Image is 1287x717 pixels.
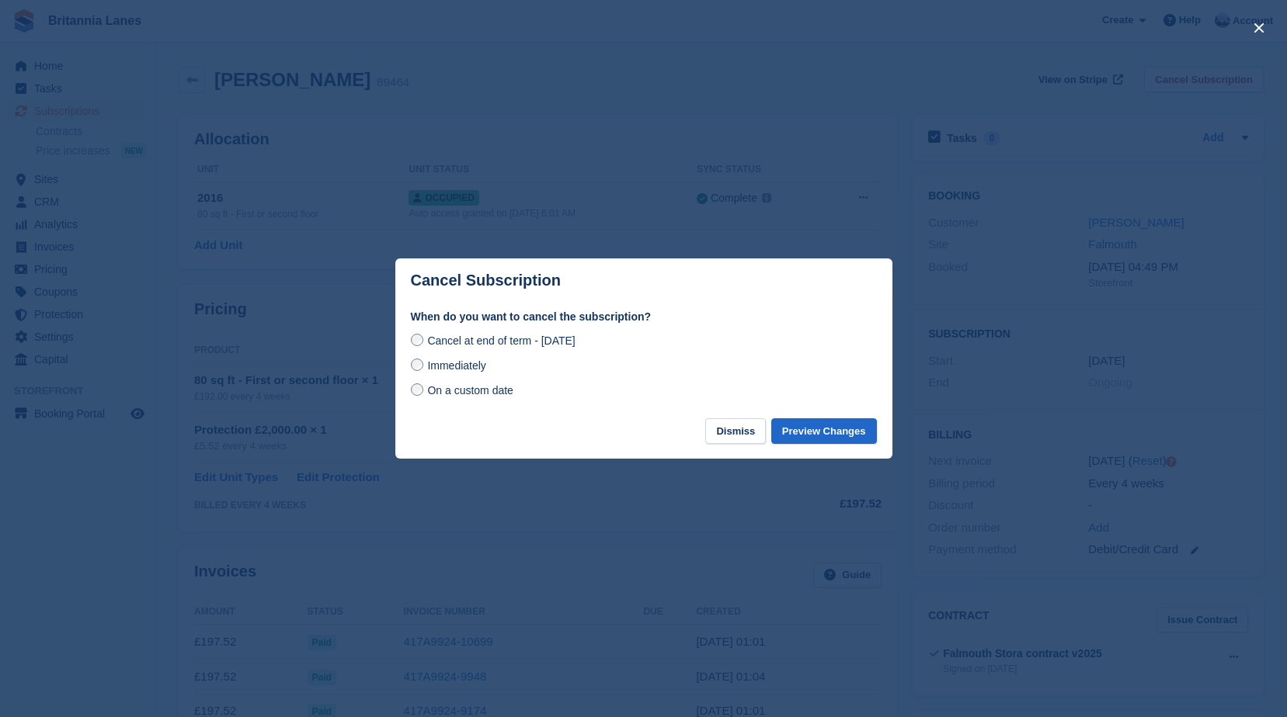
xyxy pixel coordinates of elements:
label: When do you want to cancel the subscription? [411,309,877,325]
button: close [1247,16,1271,40]
input: Immediately [411,358,423,371]
input: Cancel at end of term - [DATE] [411,334,423,346]
span: On a custom date [427,384,513,397]
button: Dismiss [705,418,766,444]
button: Preview Changes [771,418,877,444]
span: Immediately [427,359,485,372]
span: Cancel at end of term - [DATE] [427,334,575,347]
p: Cancel Subscription [411,272,561,289]
input: On a custom date [411,383,423,396]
